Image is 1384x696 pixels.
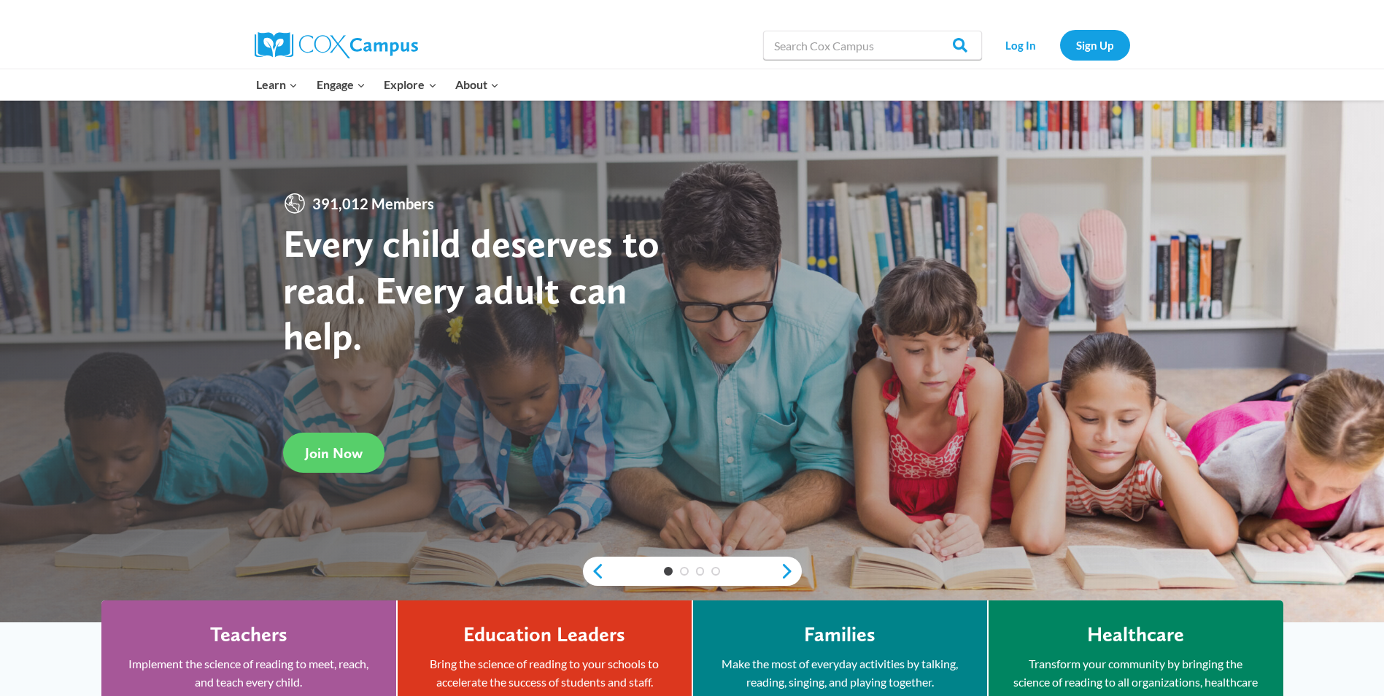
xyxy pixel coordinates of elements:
[763,31,982,60] input: Search Cox Campus
[664,567,673,576] a: 1
[780,562,802,580] a: next
[583,562,605,580] a: previous
[384,75,436,94] span: Explore
[1060,30,1130,60] a: Sign Up
[256,75,298,94] span: Learn
[420,654,670,692] p: Bring the science of reading to your schools to accelerate the success of students and staff.
[804,622,875,647] h4: Families
[255,32,418,58] img: Cox Campus
[305,444,363,462] span: Join Now
[1087,622,1184,647] h4: Healthcare
[680,567,689,576] a: 2
[283,220,660,359] strong: Every child deserves to read. Every adult can help.
[247,69,509,100] nav: Primary Navigation
[989,30,1053,60] a: Log In
[123,654,374,692] p: Implement the science of reading to meet, reach, and teach every child.
[989,30,1130,60] nav: Secondary Navigation
[317,75,366,94] span: Engage
[715,654,965,692] p: Make the most of everyday activities by talking, reading, singing, and playing together.
[283,433,384,473] a: Join Now
[463,622,625,647] h4: Education Leaders
[583,557,802,586] div: content slider buttons
[210,622,287,647] h4: Teachers
[455,75,499,94] span: About
[711,567,720,576] a: 4
[696,567,705,576] a: 3
[306,192,440,215] span: 391,012 Members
